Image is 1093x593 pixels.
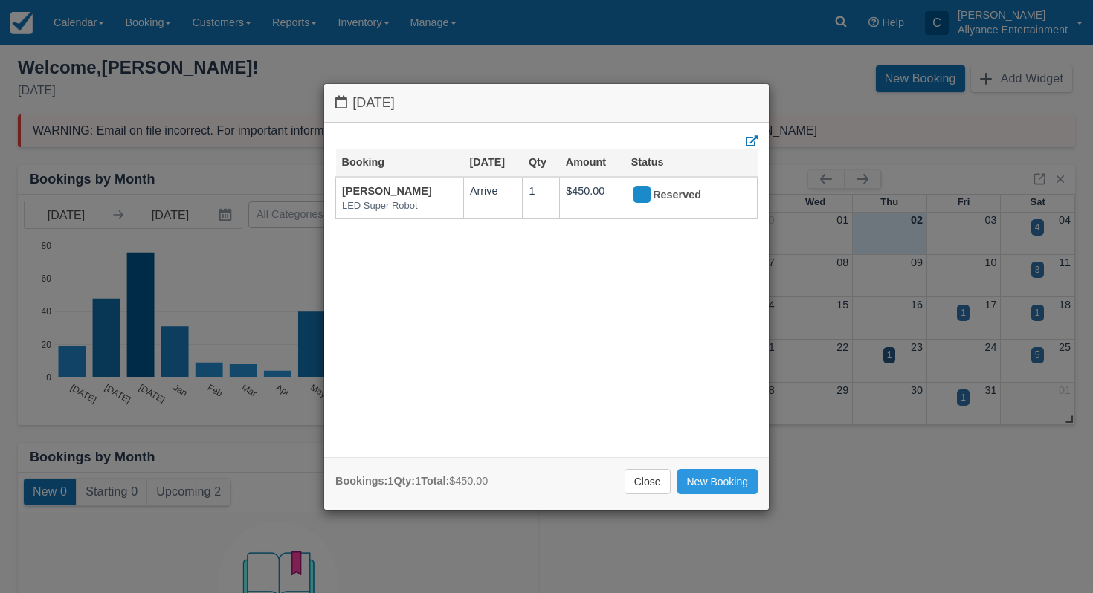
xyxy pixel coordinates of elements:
[677,469,758,494] a: New Booking
[529,156,546,168] a: Qty
[335,473,488,489] div: 1 1 $450.00
[560,177,625,219] td: $450.00
[335,95,758,111] h4: [DATE]
[631,156,664,168] a: Status
[469,156,505,168] a: [DATE]
[342,199,457,213] em: LED Super Robot
[342,156,385,168] a: Booking
[335,475,387,487] strong: Bookings:
[631,184,738,207] div: Reserved
[625,469,671,494] a: Close
[566,156,606,168] a: Amount
[342,185,432,197] a: [PERSON_NAME]
[421,475,449,487] strong: Total:
[523,177,560,219] td: 1
[463,177,523,219] td: Arrive
[393,475,415,487] strong: Qty:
